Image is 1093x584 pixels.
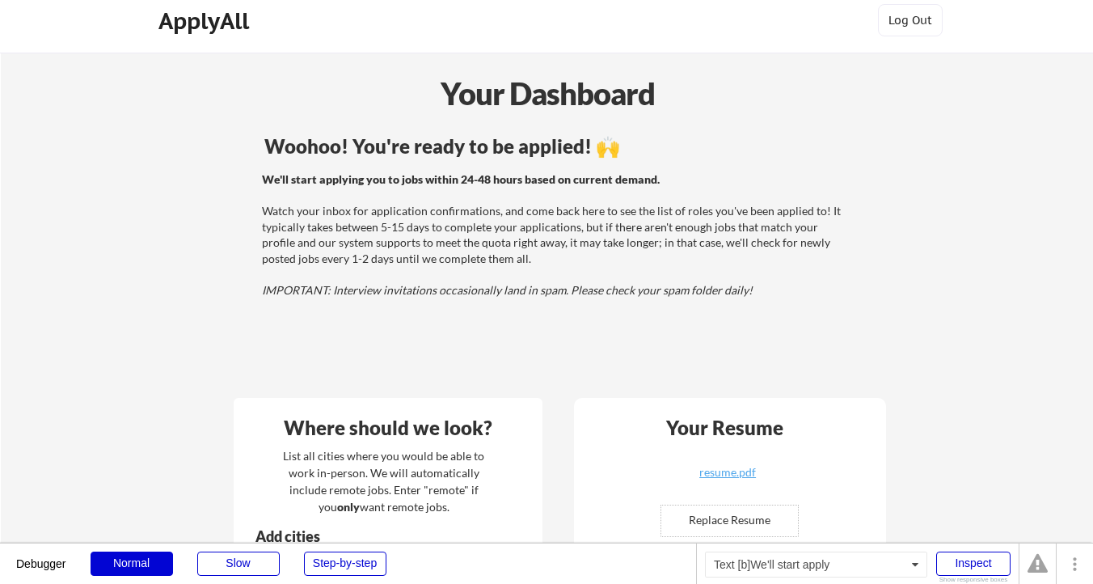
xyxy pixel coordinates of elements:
[936,552,1011,576] div: Inspect
[644,418,804,438] div: Your Resume
[631,467,824,478] div: resume.pdf
[272,447,495,515] div: List all cities where you would be able to work in-person. We will automatically include remote j...
[337,500,360,514] strong: only
[878,4,943,36] button: Log Out
[91,552,173,576] div: Normal
[238,418,538,438] div: Where should we look?
[264,137,847,156] div: Woohoo! You're ready to be applied! 🙌
[197,552,280,576] div: Slow
[262,171,845,298] div: Watch your inbox for application confirmations, and come back here to see the list of roles you'v...
[936,577,1011,583] div: Show responsive boxes
[255,529,501,544] div: Add cities
[16,544,66,569] div: Debugger
[262,172,660,186] strong: We'll start applying you to jobs within 24-48 hours based on current demand.
[158,7,254,35] div: ApplyAll
[304,552,386,576] div: Step-by-step
[631,467,824,492] a: resume.pdf
[262,283,753,297] em: IMPORTANT: Interview invitations occasionally land in spam. Please check your spam folder daily!
[2,70,1093,116] div: Your Dashboard
[705,552,927,578] div: Text [b]We'll start apply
